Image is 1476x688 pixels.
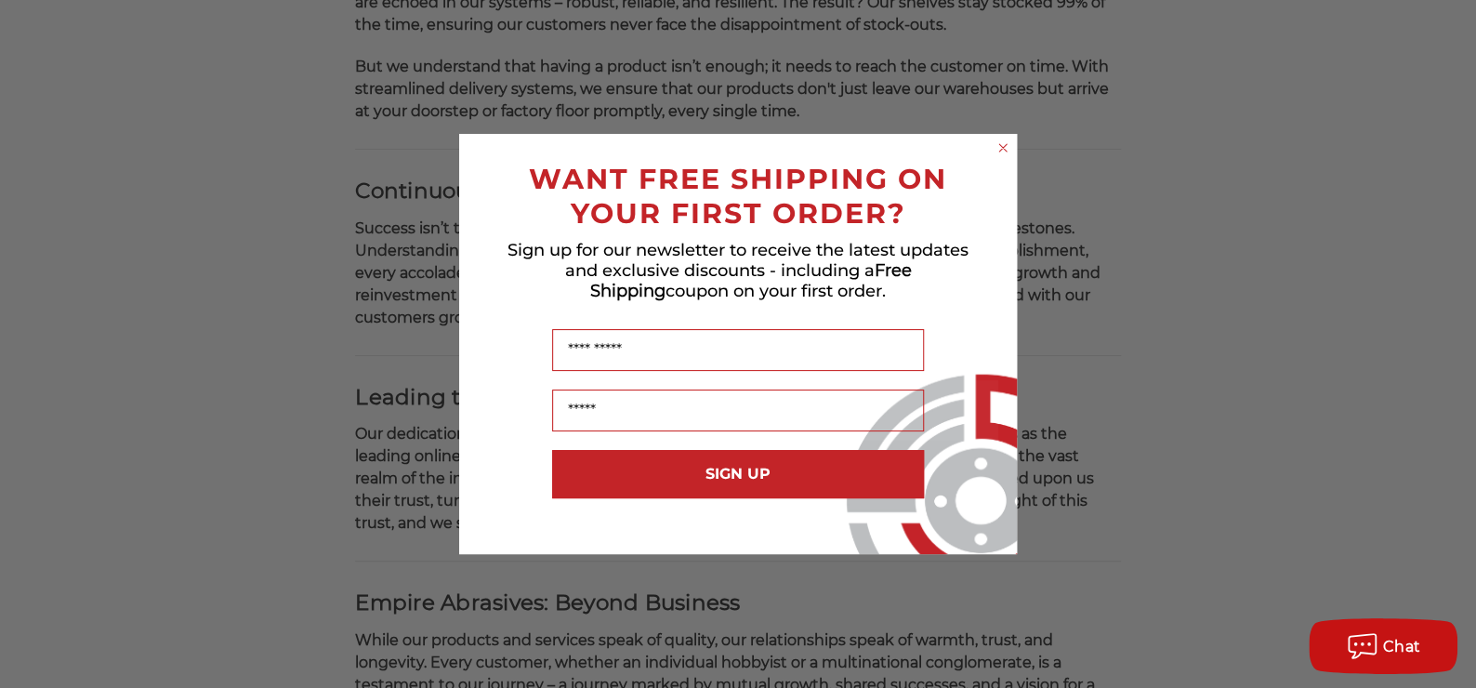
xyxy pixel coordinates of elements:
[1309,618,1457,674] button: Chat
[994,139,1012,157] button: Close dialog
[529,162,947,231] span: WANT FREE SHIPPING ON YOUR FIRST ORDER?
[507,240,969,301] span: Sign up for our newsletter to receive the latest updates and exclusive discounts - including a co...
[552,450,924,498] button: SIGN UP
[1383,638,1421,655] span: Chat
[552,390,924,431] input: Email
[590,260,912,301] span: Free Shipping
